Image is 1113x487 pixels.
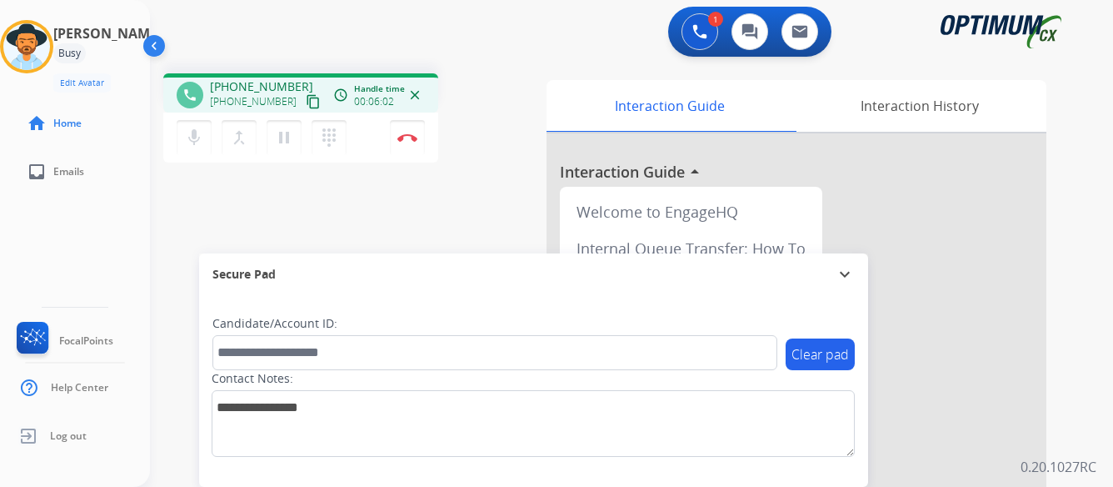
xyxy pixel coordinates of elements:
[184,128,204,148] mat-icon: mic
[229,128,249,148] mat-icon: merge_type
[212,266,276,283] span: Secure Pad
[547,80,792,132] div: Interaction Guide
[210,95,297,108] span: [PHONE_NUMBER]
[53,23,162,43] h3: [PERSON_NAME]
[397,133,417,142] img: control
[786,339,855,370] button: Clear pad
[1021,457,1096,477] p: 0.20.1027RC
[50,429,87,443] span: Log out
[333,88,348,103] mat-icon: access_time
[407,88,422,103] mat-icon: close
[274,128,294,148] mat-icon: pause
[53,73,111,93] button: Edit Avatar
[212,370,293,387] label: Contact Notes:
[835,264,855,284] mat-icon: expand_more
[53,165,84,178] span: Emails
[27,113,47,133] mat-icon: home
[354,83,405,95] span: Handle time
[210,78,313,95] span: [PHONE_NUMBER]
[708,12,723,27] div: 1
[13,322,113,360] a: FocalPoints
[53,43,86,63] div: Busy
[792,80,1046,132] div: Interaction History
[27,162,47,182] mat-icon: inbox
[53,117,82,130] span: Home
[182,88,197,103] mat-icon: phone
[59,334,113,348] span: FocalPoints
[566,230,816,267] div: Internal Queue Transfer: How To
[306,94,321,109] mat-icon: content_copy
[354,95,394,108] span: 00:06:02
[51,381,108,394] span: Help Center
[3,23,50,70] img: avatar
[319,128,339,148] mat-icon: dialpad
[212,315,337,332] label: Candidate/Account ID:
[566,193,816,230] div: Welcome to EngageHQ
